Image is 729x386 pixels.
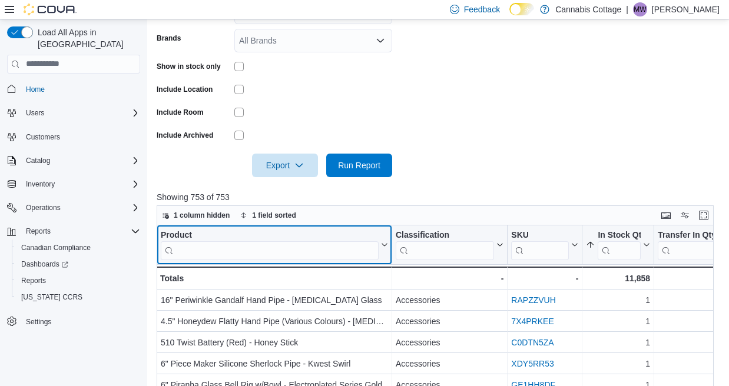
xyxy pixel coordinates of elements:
span: Catalog [26,156,50,165]
span: Reports [21,224,140,238]
p: [PERSON_NAME] [652,2,720,16]
span: Dashboards [21,259,68,269]
div: 1 [586,335,650,350]
button: SKU [511,229,578,259]
button: [US_STATE] CCRS [12,289,145,305]
span: 1 column hidden [174,211,230,220]
button: Operations [2,199,145,216]
div: Classification [396,229,494,241]
button: Inventory [21,177,59,191]
span: Dark Mode [509,15,510,16]
div: 11,858 [586,271,650,285]
button: Customers [2,128,145,145]
div: 1 [586,357,650,371]
div: In Stock Qty [598,229,641,259]
div: Product [161,229,379,241]
span: Export [259,154,311,177]
a: RAPZZVUH [511,295,555,305]
span: Users [26,108,44,118]
span: Run Report [338,159,380,171]
div: 1 [586,293,650,307]
a: 7X4PRKEE [511,317,554,326]
div: Accessories [396,357,503,371]
a: Canadian Compliance [16,241,95,255]
p: | [626,2,628,16]
button: Reports [2,223,145,239]
div: SKU [511,229,569,241]
button: Product [161,229,388,259]
span: Reports [16,274,140,288]
div: In Stock Qty [598,229,641,241]
span: [US_STATE] CCRS [21,292,82,302]
div: Totals [160,271,388,285]
div: 510 Twist Battery (Red) - Honey Stick [161,335,388,350]
button: Open list of options [376,36,385,45]
button: 1 field sorted [236,208,301,222]
button: Reports [21,224,55,238]
div: Transfer In Qty [658,229,723,241]
div: 16" Periwinkle Gandalf Hand Pipe - [MEDICAL_DATA] Glass [161,293,388,307]
span: Feedback [464,4,500,15]
span: Customers [26,132,60,142]
button: In Stock Qty [586,229,650,259]
button: Canadian Compliance [12,239,145,256]
button: Keyboard shortcuts [659,208,673,222]
a: Dashboards [12,256,145,272]
nav: Complex example [7,76,140,361]
div: Accessories [396,293,503,307]
button: 1 column hidden [157,208,234,222]
span: Reports [26,227,51,236]
div: Accessories [396,314,503,328]
span: Home [21,82,140,96]
button: Settings [2,312,145,330]
button: Export [252,154,318,177]
a: Home [21,82,49,96]
button: Reports [12,272,145,289]
div: - [396,271,503,285]
input: Dark Mode [509,3,534,15]
button: Inventory [2,176,145,192]
div: SKU URL [511,229,569,259]
button: Catalog [2,152,145,169]
span: Home [26,85,45,94]
button: Catalog [21,154,55,168]
span: Canadian Compliance [21,243,91,252]
label: Include Room [157,108,203,117]
button: Operations [21,201,65,215]
button: Enter fullscreen [697,208,711,222]
button: Display options [678,208,692,222]
div: Transfer In Qty [658,229,723,259]
label: Brands [157,34,181,43]
label: Include Location [157,85,213,94]
div: - [511,271,578,285]
span: Catalog [21,154,140,168]
span: Washington CCRS [16,290,140,304]
span: Inventory [26,179,55,189]
a: Dashboards [16,257,73,271]
a: Settings [21,315,56,329]
a: C0DTN5ZA [511,338,554,347]
button: Users [2,105,145,121]
button: Run Report [326,154,392,177]
a: [US_STATE] CCRS [16,290,87,304]
p: Cannabis Cottage [555,2,621,16]
a: Reports [16,274,51,288]
button: Home [2,81,145,98]
p: Showing 753 of 753 [157,191,720,203]
div: 6" Piece Maker Silicone Sherlock Pipe - Kwest Swirl [161,357,388,371]
span: Users [21,106,140,120]
span: Operations [26,203,61,212]
span: Canadian Compliance [16,241,140,255]
button: Users [21,106,49,120]
a: Customers [21,130,65,144]
span: Customers [21,129,140,144]
span: 1 field sorted [252,211,296,220]
span: Load All Apps in [GEOGRAPHIC_DATA] [33,26,140,50]
div: Accessories [396,335,503,350]
div: Product [161,229,379,259]
div: 4.5" Honeydew Flatty Hand Pipe (Various Colours) - [MEDICAL_DATA] Glass [161,314,388,328]
span: MW [634,2,646,16]
span: Inventory [21,177,140,191]
button: Classification [396,229,503,259]
div: Classification [396,229,494,259]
